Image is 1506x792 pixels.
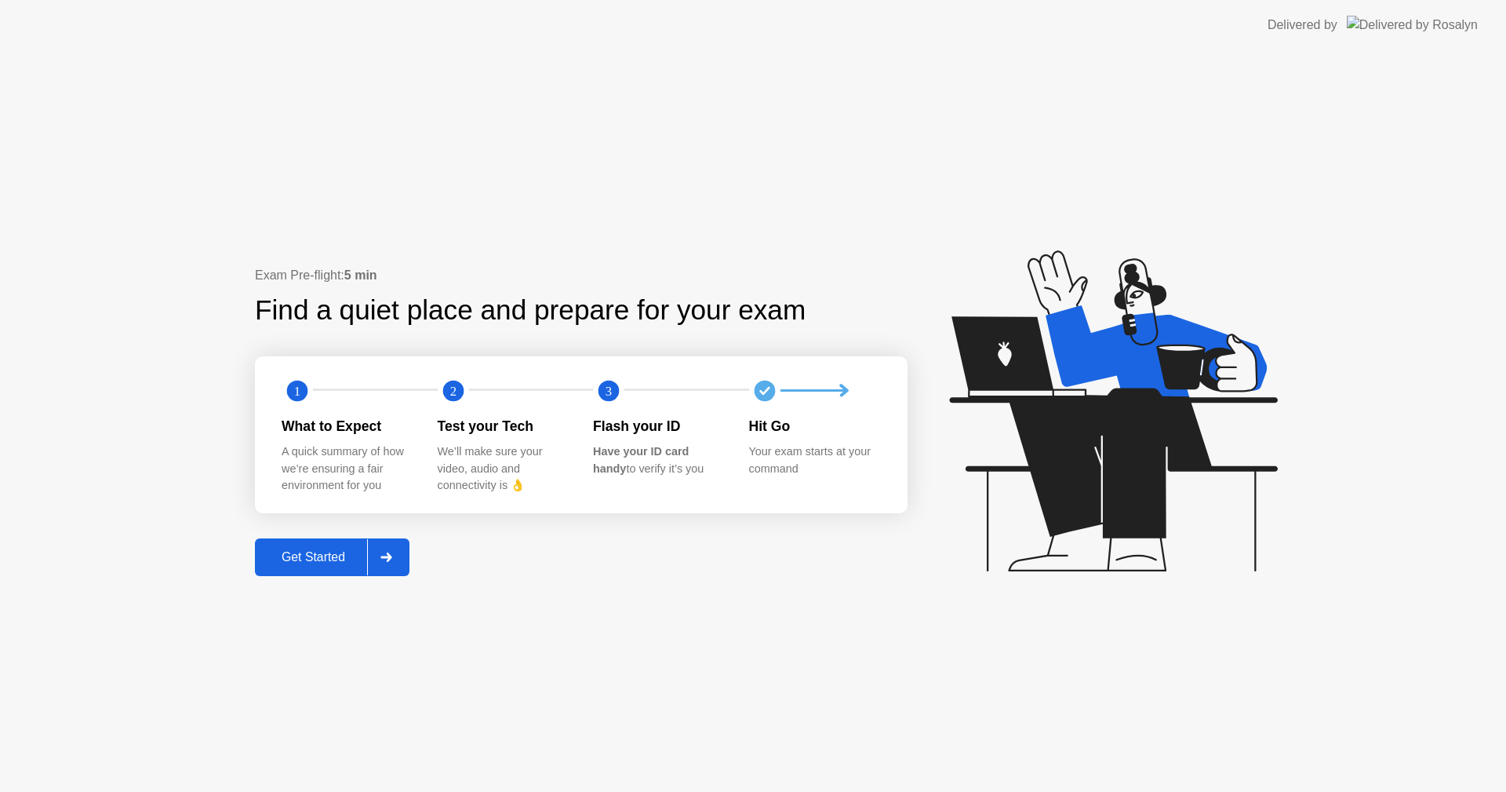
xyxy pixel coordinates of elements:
img: Delivered by Rosalyn [1347,16,1478,34]
div: What to Expect [282,416,413,436]
div: Find a quiet place and prepare for your exam [255,290,808,331]
div: to verify it’s you [593,443,724,477]
div: Your exam starts at your command [749,443,880,477]
b: Have your ID card handy [593,445,689,475]
div: A quick summary of how we’re ensuring a fair environment for you [282,443,413,495]
div: Hit Go [749,416,880,436]
div: Get Started [260,550,367,564]
div: Exam Pre-flight: [255,266,908,285]
button: Get Started [255,538,409,576]
div: Delivered by [1268,16,1337,35]
text: 1 [294,383,300,398]
div: We’ll make sure your video, audio and connectivity is 👌 [438,443,569,495]
div: Flash your ID [593,416,724,436]
b: 5 min [344,268,377,282]
text: 2 [449,383,456,398]
div: Test your Tech [438,416,569,436]
text: 3 [606,383,612,398]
